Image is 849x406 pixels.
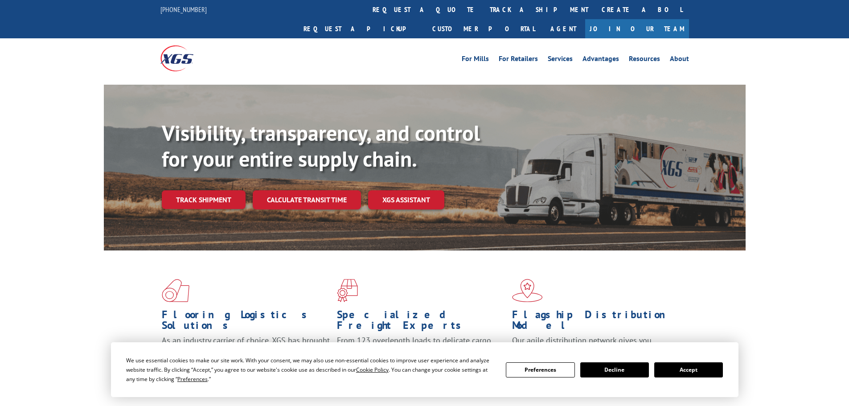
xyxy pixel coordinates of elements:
[111,342,738,397] div: Cookie Consent Prompt
[506,362,574,377] button: Preferences
[177,375,208,383] span: Preferences
[337,309,505,335] h1: Specialized Freight Experts
[297,19,426,38] a: Request a pickup
[162,190,246,209] a: Track shipment
[126,356,495,384] div: We use essential cookies to make our site work. With your consent, we may also use non-essential ...
[499,55,538,65] a: For Retailers
[160,5,207,14] a: [PHONE_NUMBER]
[462,55,489,65] a: For Mills
[162,279,189,302] img: xgs-icon-total-supply-chain-intelligence-red
[426,19,541,38] a: Customer Portal
[356,366,389,373] span: Cookie Policy
[654,362,723,377] button: Accept
[337,279,358,302] img: xgs-icon-focused-on-flooring-red
[512,279,543,302] img: xgs-icon-flagship-distribution-model-red
[512,309,681,335] h1: Flagship Distribution Model
[582,55,619,65] a: Advantages
[670,55,689,65] a: About
[337,335,505,375] p: From 123 overlength loads to delicate cargo, our experienced staff knows the best way to move you...
[162,335,330,367] span: As an industry carrier of choice, XGS has brought innovation and dedication to flooring logistics...
[512,335,676,356] span: Our agile distribution network gives you nationwide inventory management on demand.
[162,119,480,172] b: Visibility, transparency, and control for your entire supply chain.
[629,55,660,65] a: Resources
[253,190,361,209] a: Calculate transit time
[548,55,573,65] a: Services
[541,19,585,38] a: Agent
[162,309,330,335] h1: Flooring Logistics Solutions
[368,190,444,209] a: XGS ASSISTANT
[585,19,689,38] a: Join Our Team
[580,362,649,377] button: Decline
